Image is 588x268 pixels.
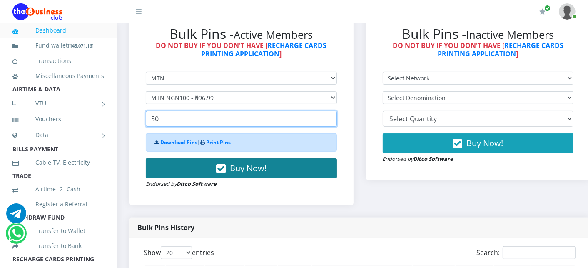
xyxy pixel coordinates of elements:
[438,41,563,58] a: RECHARGE CARDS PRINTING APPLICATION
[12,51,104,70] a: Transactions
[12,221,104,240] a: Transfer to Wallet
[234,28,313,42] small: Active Members
[161,246,192,259] select: Showentries
[383,26,574,42] h2: Bulk Pins -
[137,223,194,232] strong: Bulk Pins History
[12,153,104,172] a: Cable TV, Electricity
[12,93,104,114] a: VTU
[8,230,25,243] a: Chat for support
[12,36,104,55] a: Fund wallet[145,071.16]
[154,139,231,146] strong: |
[476,246,576,259] label: Search:
[466,28,554,42] small: Inactive Members
[383,155,453,163] small: Endorsed by
[6,210,26,223] a: Chat for support
[144,246,214,259] label: Show entries
[383,133,574,153] button: Buy Now!
[146,26,337,42] h2: Bulk Pins -
[503,246,576,259] input: Search:
[544,5,551,11] span: Renew/Upgrade Subscription
[12,236,104,255] a: Transfer to Bank
[12,3,62,20] img: Logo
[146,158,337,178] button: Buy Now!
[12,21,104,40] a: Dashboard
[201,41,327,58] a: RECHARGE CARDS PRINTING APPLICATION
[146,180,217,188] small: Endorsed by
[539,8,546,15] i: Renew/Upgrade Subscription
[414,155,453,163] strong: Ditco Software
[230,163,267,174] span: Buy Now!
[206,139,231,146] a: Print Pins
[12,125,104,145] a: Data
[12,195,104,214] a: Register a Referral
[156,41,326,58] strong: DO NOT BUY IF YOU DON'T HAVE [ ]
[177,180,217,188] strong: Ditco Software
[12,110,104,129] a: Vouchers
[160,139,197,146] a: Download Pins
[559,3,576,20] img: User
[12,180,104,199] a: Airtime -2- Cash
[68,43,94,49] small: [ ]
[466,138,503,149] span: Buy Now!
[146,111,337,127] input: Enter Quantity
[393,41,563,58] strong: DO NOT BUY IF YOU DON'T HAVE [ ]
[70,43,92,49] b: 145,071.16
[12,66,104,85] a: Miscellaneous Payments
